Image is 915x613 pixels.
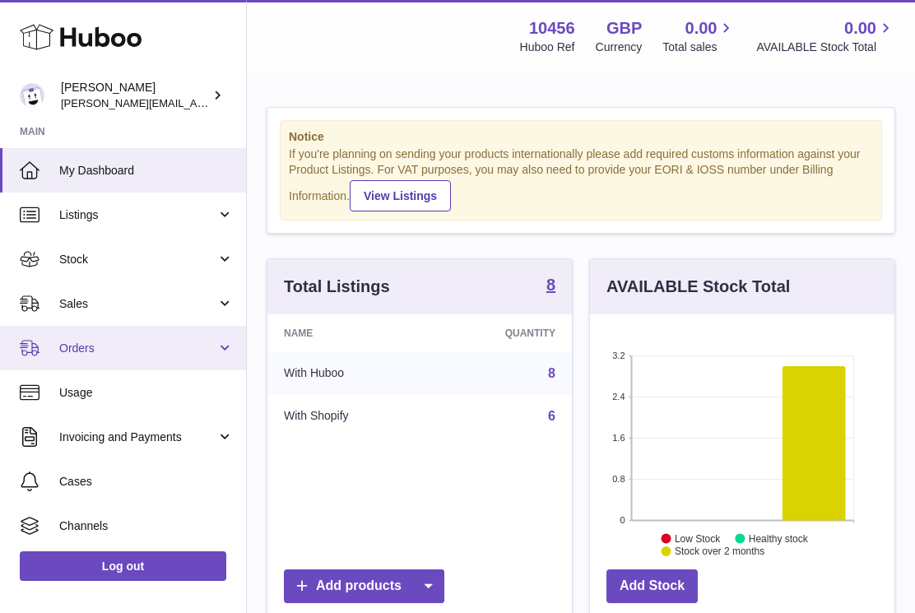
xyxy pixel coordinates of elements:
[612,351,625,360] text: 3.2
[548,366,555,380] a: 8
[756,39,895,55] span: AVAILABLE Stock Total
[548,409,555,423] a: 6
[59,252,216,267] span: Stock
[596,39,643,55] div: Currency
[59,474,234,490] span: Cases
[685,17,718,39] span: 0.00
[606,569,698,603] a: Add Stock
[59,341,216,356] span: Orders
[675,532,721,544] text: Low Stock
[350,180,451,211] a: View Listings
[546,276,555,296] a: 8
[59,296,216,312] span: Sales
[284,276,390,298] h3: Total Listings
[520,39,575,55] div: Huboo Ref
[620,515,625,525] text: 0
[749,532,809,544] text: Healthy stock
[59,430,216,445] span: Invoicing and Payments
[612,433,625,443] text: 1.6
[546,276,555,293] strong: 8
[267,352,432,395] td: With Huboo
[662,17,736,55] a: 0.00 Total sales
[612,474,625,484] text: 0.8
[289,129,873,145] strong: Notice
[289,146,873,211] div: If you're planning on sending your products internationally please add required customs informati...
[284,569,444,603] a: Add products
[606,17,642,39] strong: GBP
[529,17,575,39] strong: 10456
[267,314,432,352] th: Name
[59,207,216,223] span: Listings
[61,80,209,111] div: [PERSON_NAME]
[61,96,330,109] span: [PERSON_NAME][EMAIL_ADDRESS][DOMAIN_NAME]
[20,551,226,581] a: Log out
[432,314,573,352] th: Quantity
[20,83,44,108] img: robert@thesuperpowders.com
[59,385,234,401] span: Usage
[756,17,895,55] a: 0.00 AVAILABLE Stock Total
[59,518,234,534] span: Channels
[612,392,625,402] text: 2.4
[59,163,234,179] span: My Dashboard
[844,17,876,39] span: 0.00
[606,276,790,298] h3: AVAILABLE Stock Total
[662,39,736,55] span: Total sales
[267,395,432,438] td: With Shopify
[675,546,764,557] text: Stock over 2 months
